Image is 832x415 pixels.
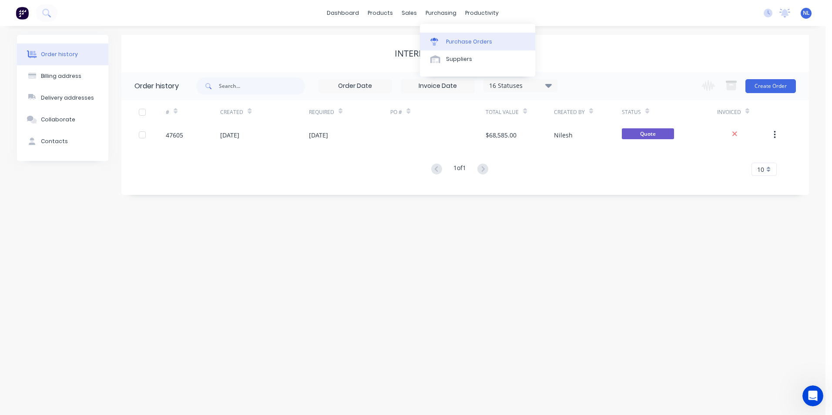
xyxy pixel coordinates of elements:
a: dashboard [322,7,363,20]
div: Order history [41,50,78,58]
div: PO # [390,108,402,116]
span: Quote [622,128,674,139]
div: [DATE] [309,131,328,140]
div: Status [622,108,641,116]
div: $68,585.00 [486,131,517,140]
button: Create Order [745,79,796,93]
div: [DATE] [220,131,239,140]
div: Total Value [486,108,519,116]
div: Invoiced [717,100,772,124]
div: 47605 [166,131,183,140]
div: products [363,7,397,20]
div: 1 of 1 [453,163,466,176]
div: # [166,108,169,116]
div: Suppliers [446,55,472,63]
div: Billing address [41,72,81,80]
div: Invoiced [717,108,741,116]
div: Order history [134,81,179,91]
div: Required [309,108,334,116]
a: Purchase Orders [420,33,535,50]
div: PO # [390,100,486,124]
div: INTERIOR PLANT DESIGNS PTY LTD [395,48,536,59]
input: Order Date [319,80,392,93]
div: Delivery addresses [41,94,94,102]
div: Created [220,100,309,124]
div: Collaborate [41,116,75,124]
div: Created [220,108,243,116]
div: Required [309,100,391,124]
div: purchasing [421,7,461,20]
button: Collaborate [17,109,108,131]
div: Created By [554,108,585,116]
div: Status [622,100,717,124]
div: sales [397,7,421,20]
div: Contacts [41,137,68,145]
button: Order history [17,44,108,65]
input: Invoice Date [401,80,474,93]
button: Billing address [17,65,108,87]
div: Created By [554,100,622,124]
div: # [166,100,220,124]
input: Search... [219,77,305,95]
div: productivity [461,7,503,20]
button: Contacts [17,131,108,152]
span: 10 [757,165,764,174]
span: NL [803,9,810,17]
img: Factory [16,7,29,20]
div: 16 Statuses [484,81,557,90]
a: Suppliers [420,50,535,68]
iframe: Intercom live chat [802,385,823,406]
div: Nilesh [554,131,573,140]
button: Delivery addresses [17,87,108,109]
div: Purchase Orders [446,38,492,46]
div: Total Value [486,100,554,124]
